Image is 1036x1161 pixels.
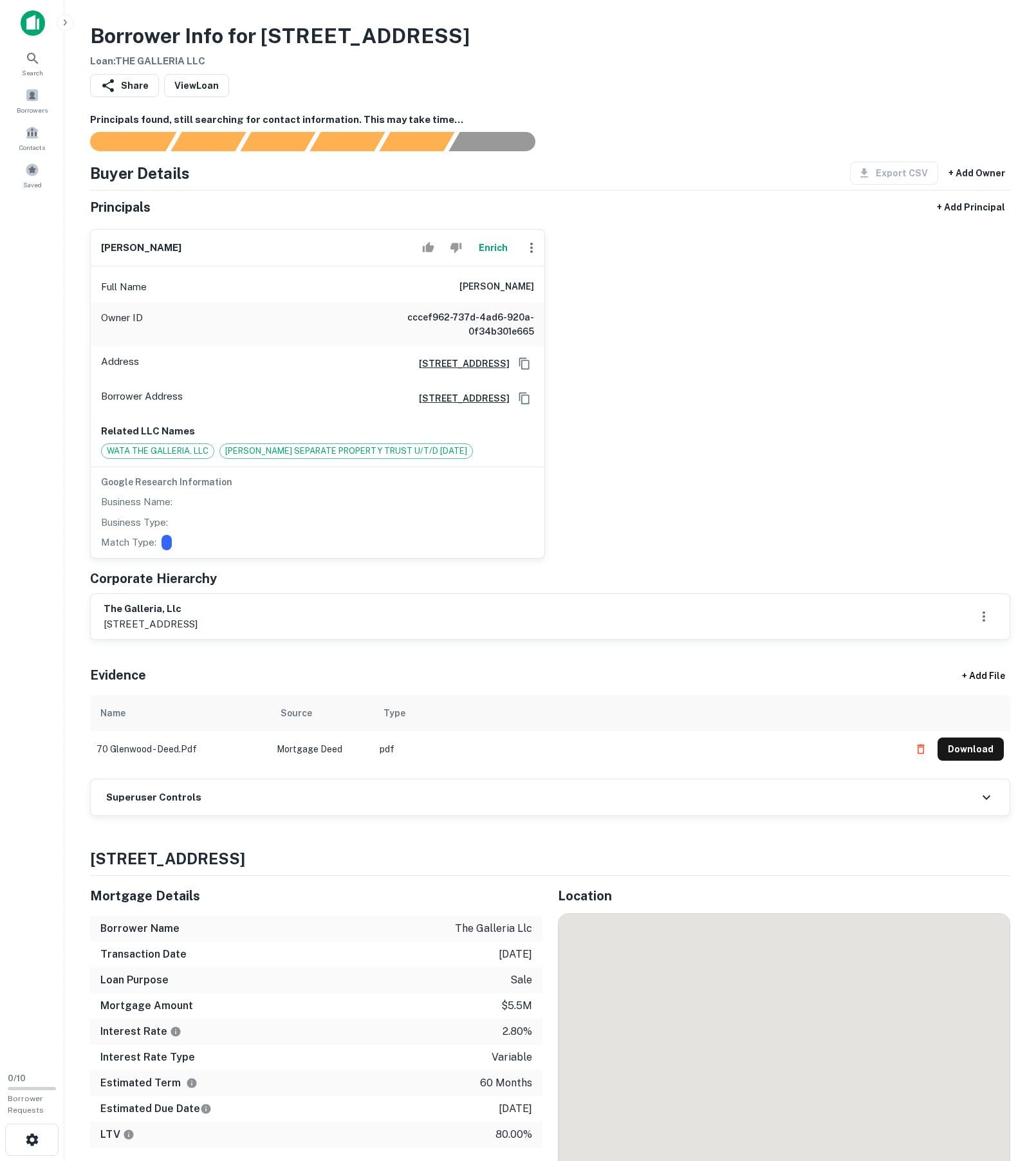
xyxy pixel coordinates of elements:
button: Copy Address [515,354,534,373]
div: scrollable content [90,695,1010,779]
button: Copy Address [515,389,534,408]
button: Delete file [909,739,932,759]
p: Full Name [101,279,147,295]
h5: Corporate Hierarchy [90,569,217,588]
span: Contacts [19,142,45,153]
h3: Borrower Info for [STREET_ADDRESS] [90,21,470,51]
th: Type [373,695,903,731]
h6: Mortgage Amount [100,998,193,1014]
svg: The interest rates displayed on the website are for informational purposes only and may be report... [170,1026,181,1037]
h6: Superuser Controls [106,790,201,805]
p: sale [510,972,532,988]
h6: Loan Purpose [100,972,169,988]
h6: Interest Rate [100,1024,181,1039]
p: Owner ID [101,310,143,339]
button: Reject [445,235,467,261]
a: [STREET_ADDRESS] [409,391,510,405]
button: Download [938,738,1004,761]
div: + Add File [938,664,1028,687]
p: 80.00% [495,1127,532,1142]
svg: Estimate is based on a standard schedule for this type of loan. [200,1103,212,1115]
h6: Loan : THE GALLERIA LLC [90,54,470,69]
a: Search [4,46,60,80]
span: WATA THE GALLERIA, LLC [102,445,214,458]
p: 2.80% [503,1024,532,1039]
div: AI fulfillment process complete. [449,132,551,151]
a: Borrowers [4,83,60,118]
h6: Google Research Information [101,475,534,489]
button: Share [90,74,159,97]
div: Your request is received and processing... [171,132,246,151]
p: [DATE] [499,947,532,962]
h4: [STREET_ADDRESS] [90,847,1010,870]
h5: Mortgage Details [90,886,542,906]
p: Address [101,354,139,373]
td: Mortgage Deed [270,731,373,767]
div: Name [100,705,125,721]
iframe: Chat Widget [972,1058,1036,1120]
button: + Add Principal [932,196,1010,219]
p: Match Type: [101,535,156,550]
button: Accept [417,235,439,261]
button: + Add Owner [943,162,1010,185]
h6: Estimated Term [100,1075,198,1091]
p: the galleria llc [455,921,532,936]
a: ViewLoan [164,74,229,97]
h5: Evidence [90,665,146,685]
span: Search [22,68,43,78]
p: [STREET_ADDRESS] [104,617,198,632]
h6: Estimated Due Date [100,1101,212,1117]
button: Enrich [472,235,513,261]
div: Principals found, still searching for contact information. This may take time... [379,132,454,151]
div: Principals found, AI now looking for contact information... [310,132,385,151]
p: Borrower Address [101,389,183,408]
span: 0 / 10 [8,1073,26,1083]
div: Type [384,705,405,721]
p: Related LLC Names [101,423,534,439]
p: Business Name: [101,494,172,510]
a: Saved [4,158,60,192]
span: Borrowers [17,105,48,115]
span: Borrower Requests [8,1094,44,1115]
span: [PERSON_NAME] SEPARATE PROPERTY TRUST U/T/D [DATE] [220,445,472,458]
h6: [PERSON_NAME] [459,279,534,295]
h6: Interest Rate Type [100,1050,195,1065]
h5: Location [558,886,1010,906]
a: Contacts [4,120,60,155]
p: [DATE] [499,1101,532,1117]
h6: Principals found, still searching for contact information. This may take time... [90,113,1010,127]
div: Sending borrower request to AI... [75,132,171,151]
td: pdf [373,731,903,767]
h6: cccef962-737d-4ad6-920a-0f34b301e665 [380,310,534,339]
p: $5.5m [501,998,532,1014]
img: capitalize-icon.png [21,10,45,36]
p: Business Type: [101,515,168,530]
h4: Buyer Details [90,162,190,185]
svg: LTVs displayed on the website are for informational purposes only and may be reported incorrectly... [123,1129,134,1140]
p: variable [492,1050,532,1065]
div: Documents found, AI parsing details... [240,132,315,151]
h6: the galleria, llc [104,602,198,617]
svg: Term is based on a standard schedule for this type of loan. [186,1077,198,1089]
th: Source [270,695,373,731]
span: Saved [23,180,42,190]
h5: Principals [90,198,151,217]
p: 60 months [480,1075,532,1091]
h6: Transaction Date [100,947,187,962]
div: Source [281,705,312,721]
td: 70 glenwood - deed.pdf [90,731,270,767]
h6: Borrower Name [100,921,180,936]
a: [STREET_ADDRESS] [409,357,510,371]
th: Name [90,695,270,731]
h6: [PERSON_NAME] [101,241,181,255]
h6: LTV [100,1127,134,1142]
